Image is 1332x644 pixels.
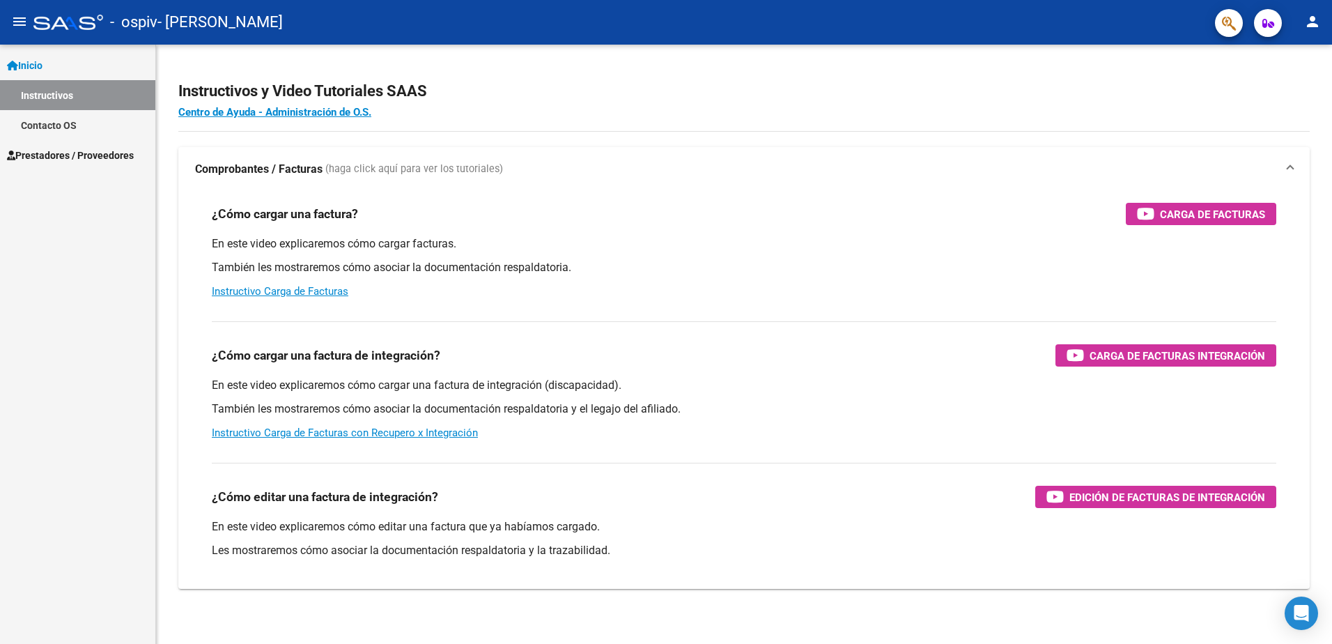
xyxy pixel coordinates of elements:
div: Open Intercom Messenger [1285,597,1318,630]
strong: Comprobantes / Facturas [195,162,323,177]
button: Edición de Facturas de integración [1035,486,1276,508]
h3: ¿Cómo cargar una factura? [212,204,358,224]
button: Carga de Facturas [1126,203,1276,225]
p: En este video explicaremos cómo cargar facturas. [212,236,1276,252]
p: También les mostraremos cómo asociar la documentación respaldatoria. [212,260,1276,275]
span: Inicio [7,58,42,73]
h3: ¿Cómo editar una factura de integración? [212,487,438,507]
h3: ¿Cómo cargar una factura de integración? [212,346,440,365]
span: - ospiv [110,7,157,38]
a: Instructivo Carga de Facturas con Recupero x Integración [212,427,478,439]
a: Instructivo Carga de Facturas [212,285,348,298]
p: En este video explicaremos cómo cargar una factura de integración (discapacidad). [212,378,1276,393]
button: Carga de Facturas Integración [1055,344,1276,367]
span: - [PERSON_NAME] [157,7,283,38]
h2: Instructivos y Video Tutoriales SAAS [178,78,1310,105]
span: Carga de Facturas [1160,206,1265,223]
p: También les mostraremos cómo asociar la documentación respaldatoria y el legajo del afiliado. [212,401,1276,417]
mat-expansion-panel-header: Comprobantes / Facturas (haga click aquí para ver los tutoriales) [178,147,1310,192]
mat-icon: menu [11,13,28,30]
p: Les mostraremos cómo asociar la documentación respaldatoria y la trazabilidad. [212,543,1276,558]
span: Edición de Facturas de integración [1069,489,1265,506]
span: Carga de Facturas Integración [1090,347,1265,365]
span: (haga click aquí para ver los tutoriales) [325,162,503,177]
mat-icon: person [1304,13,1321,30]
p: En este video explicaremos cómo editar una factura que ya habíamos cargado. [212,519,1276,535]
span: Prestadores / Proveedores [7,148,134,163]
a: Centro de Ayuda - Administración de O.S. [178,106,371,118]
div: Comprobantes / Facturas (haga click aquí para ver los tutoriales) [178,192,1310,589]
